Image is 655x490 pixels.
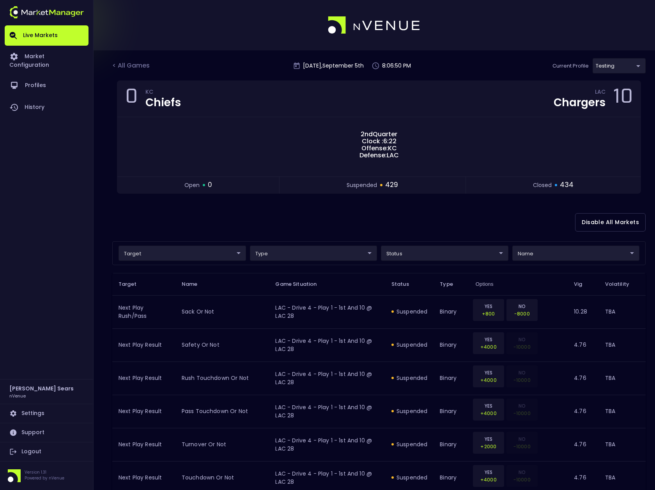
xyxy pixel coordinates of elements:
[512,402,533,410] p: NO
[434,428,469,461] td: binary
[269,395,385,428] td: LAC - Drive 4 - Play 1 - 1st and 10 @ LAC 28
[391,341,427,349] div: suspended
[512,343,533,351] p: -10000
[512,476,533,483] p: -10000
[391,308,427,315] div: suspended
[25,469,64,475] p: Version 1.31
[599,295,646,328] td: TBA
[119,281,147,288] span: Target
[560,180,574,190] span: 434
[512,246,640,261] div: target
[112,395,175,428] td: Next Play Result
[269,362,385,395] td: LAC - Drive 4 - Play 1 - 1st and 10 @ LAC 28
[512,336,533,343] p: NO
[175,428,269,461] td: turnover or not
[175,328,269,362] td: safety or not
[512,435,533,443] p: NO
[552,62,589,70] p: Current Profile
[599,395,646,428] td: TBA
[478,469,499,476] p: YES
[478,303,499,310] p: YES
[358,131,400,138] span: 2nd Quarter
[5,75,89,96] a: Profiles
[112,61,151,71] div: < All Games
[599,362,646,395] td: TBA
[175,295,269,328] td: sack or not
[478,476,499,483] p: +4000
[478,435,499,443] p: YES
[506,399,538,421] div: Obsolete
[605,281,639,288] span: Volatility
[434,362,469,395] td: binary
[25,475,64,481] p: Powered by nVenue
[112,428,175,461] td: Next Play Result
[382,62,411,70] p: 8:06:50 PM
[506,332,538,354] div: Obsolete
[175,395,269,428] td: pass touchdown or not
[175,362,269,395] td: rush touchdown or not
[575,213,646,232] button: Disable All Markets
[568,328,598,362] td: 4.76
[512,410,533,417] p: -10000
[112,295,175,328] td: Next Play Rush/Pass
[568,362,598,395] td: 4.76
[184,181,200,189] span: open
[112,328,175,362] td: Next Play Result
[613,87,633,110] div: 10
[391,440,427,448] div: suspended
[145,90,181,96] div: KC
[347,181,377,189] span: suspended
[385,180,398,190] span: 429
[599,428,646,461] td: TBA
[391,281,419,288] span: Status
[478,402,499,410] p: YES
[478,410,499,417] p: +4000
[593,58,646,73] div: target
[533,181,552,189] span: closed
[434,395,469,428] td: binary
[478,376,499,384] p: +4000
[269,328,385,362] td: LAC - Drive 4 - Play 1 - 1st and 10 @ LAC 28
[119,246,246,261] div: target
[5,46,89,75] a: Market Configuration
[381,246,508,261] div: target
[478,336,499,343] p: YES
[250,246,377,261] div: target
[478,310,499,317] p: +800
[303,62,364,70] p: [DATE] , September 5 th
[269,428,385,461] td: LAC - Drive 4 - Play 1 - 1st and 10 @ LAC 28
[5,469,89,482] div: Version 1.31Powered by nVenue
[434,328,469,362] td: binary
[512,376,533,384] p: -10000
[357,152,401,159] span: Defense: LAC
[145,97,181,108] div: Chiefs
[440,281,463,288] span: Type
[506,465,538,487] div: Obsolete
[512,310,533,317] p: -8000
[359,138,399,145] span: Clock : 6:22
[9,384,74,393] h2: [PERSON_NAME] Sears
[595,90,605,96] div: LAC
[469,273,568,295] th: Options
[506,365,538,387] div: Obsolete
[568,395,598,428] td: 4.76
[478,443,499,450] p: +2000
[512,469,533,476] p: NO
[478,369,499,376] p: YES
[9,6,84,18] img: logo
[512,443,533,450] p: -10000
[568,295,598,328] td: 10.28
[5,404,89,423] a: Settings
[434,295,469,328] td: binary
[9,393,26,399] h3: nVenue
[574,281,592,288] span: Vig
[478,343,499,351] p: +4000
[328,16,421,34] img: logo
[208,180,212,190] span: 0
[554,97,605,108] div: Chargers
[506,432,538,454] div: Obsolete
[359,145,399,152] span: Offense: KC
[391,374,427,382] div: suspended
[5,25,89,46] a: Live Markets
[182,281,208,288] span: Name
